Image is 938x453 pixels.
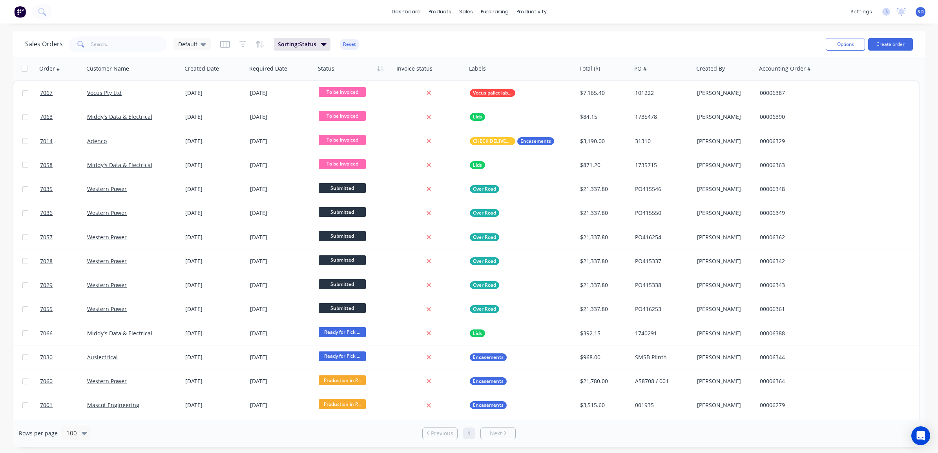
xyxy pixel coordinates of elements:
[697,233,751,241] div: [PERSON_NAME]
[760,233,847,241] div: 00006362
[318,65,334,73] div: Status
[185,233,244,241] div: [DATE]
[87,161,152,169] a: Middy's Data & Electrical
[40,233,53,241] span: 7057
[250,89,312,97] div: [DATE]
[250,233,312,241] div: [DATE]
[470,161,485,169] button: Lids
[635,401,688,409] div: 001935
[513,6,551,18] div: productivity
[635,137,688,145] div: 31310
[463,428,475,439] a: Page 1 is your current page
[250,377,312,385] div: [DATE]
[40,418,87,441] a: 7045
[697,257,751,265] div: [PERSON_NAME]
[470,209,499,217] button: Over Road
[473,113,482,121] span: Lids
[473,209,496,217] span: Over Road
[847,6,876,18] div: settings
[185,329,244,337] div: [DATE]
[419,428,519,439] ul: Pagination
[396,65,433,73] div: Invoice status
[635,281,688,289] div: PO415338
[580,137,626,145] div: $3,190.00
[760,185,847,193] div: 00006348
[185,137,244,145] div: [DATE]
[249,65,287,73] div: Required Date
[40,329,53,337] span: 7066
[635,353,688,361] div: SMSB Plinth
[868,38,913,51] button: Create order
[455,6,477,18] div: sales
[635,233,688,241] div: PO416254
[431,429,453,437] span: Previous
[40,105,87,129] a: 7063
[580,353,626,361] div: $968.00
[635,185,688,193] div: PO415546
[319,183,366,193] span: Submitted
[40,401,53,409] span: 7001
[250,281,312,289] div: [DATE]
[178,40,197,48] span: Default
[250,353,312,361] div: [DATE]
[278,40,316,48] span: Sorting: Status
[635,329,688,337] div: 1740291
[580,329,626,337] div: $392.15
[580,257,626,265] div: $21,337.80
[473,281,496,289] span: Over Road
[319,231,366,241] span: Submitted
[760,161,847,169] div: 00006363
[760,377,847,385] div: 00006364
[470,113,485,121] button: Lids
[760,257,847,265] div: 00006342
[319,255,366,265] span: Submitted
[473,329,482,337] span: Lids
[470,353,507,361] button: Encasements
[759,65,811,73] div: Accounting Order #
[760,209,847,217] div: 00006349
[319,399,366,409] span: Production in P...
[481,429,515,437] a: Next page
[87,305,127,313] a: Western Power
[185,305,244,313] div: [DATE]
[185,209,244,217] div: [DATE]
[250,257,312,265] div: [DATE]
[697,329,751,337] div: [PERSON_NAME]
[40,353,53,361] span: 7030
[87,233,127,241] a: Western Power
[580,305,626,313] div: $21,337.80
[473,377,504,385] span: Encasements
[319,279,366,289] span: Submitted
[635,209,688,217] div: PO415550
[274,38,330,51] button: Sorting:Status
[580,281,626,289] div: $21,337.80
[87,281,127,289] a: Western Power
[87,137,107,145] a: Adenco
[40,273,87,297] a: 7029
[319,351,366,361] span: Ready for Pick ...
[40,129,87,153] a: 7014
[580,89,626,97] div: $7,165.40
[87,113,152,120] a: Middy's Data & Electrical
[634,65,647,73] div: PO #
[580,113,626,121] div: $84.15
[40,161,53,169] span: 7058
[185,377,244,385] div: [DATE]
[185,113,244,121] div: [DATE]
[697,113,751,121] div: [PERSON_NAME]
[319,327,366,337] span: Ready for Pick ...
[319,159,366,169] span: To be invoiced
[250,329,312,337] div: [DATE]
[470,401,507,409] button: Encasements
[185,401,244,409] div: [DATE]
[40,249,87,273] a: 7028
[473,233,496,241] span: Over Road
[40,257,53,265] span: 7028
[40,226,87,249] a: 7057
[250,209,312,217] div: [DATE]
[319,207,366,217] span: Submitted
[40,322,87,345] a: 7066
[40,89,53,97] span: 7067
[760,329,847,337] div: 00006388
[473,305,496,313] span: Over Road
